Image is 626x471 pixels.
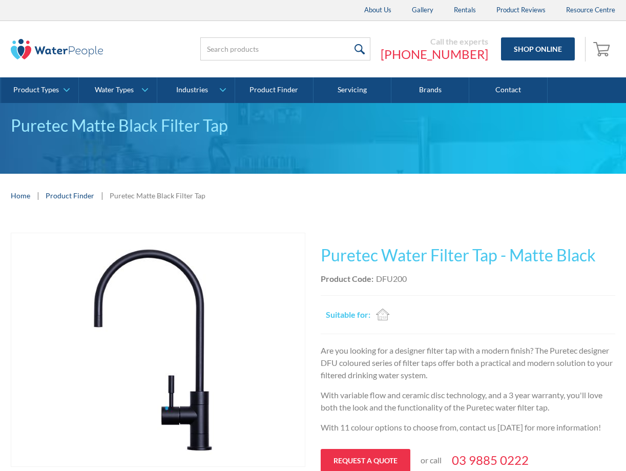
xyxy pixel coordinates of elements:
[99,189,105,201] div: |
[469,77,547,103] a: Contact
[34,233,282,466] img: Puretec Matte Black Filter Tap
[314,77,391,103] a: Servicing
[35,189,40,201] div: |
[235,77,313,103] a: Product Finder
[321,243,615,268] h1: Puretec Water Filter Tap - Matte Black
[11,39,103,59] img: The Water People
[11,233,305,467] a: open lightbox
[391,77,469,103] a: Brands
[321,344,615,381] p: Are you looking for a designer filter tap with a modern finish? The Puretec designer DFU coloured...
[593,40,613,57] img: shopping cart
[452,451,529,469] a: 03 9885 0222
[326,309,370,321] h2: Suitable for:
[95,86,134,94] div: Water Types
[110,190,205,201] div: Puretec Matte Black Filter Tap
[381,36,488,47] div: Call the experts
[381,47,488,62] a: [PHONE_NUMBER]
[13,86,59,94] div: Product Types
[11,113,615,138] div: Puretec Matte Black Filter Tap
[200,37,370,60] input: Search products
[376,273,407,285] div: DFU200
[321,274,373,283] strong: Product Code:
[501,37,575,60] a: Shop Online
[321,389,615,414] p: With variable flow and ceramic disc technology, and a 3 year warranty, you'll love both the look ...
[321,421,615,434] p: With 11 colour options to choose from, contact us [DATE] for more information!
[421,454,442,466] p: or call
[1,77,78,103] a: Product Types
[591,37,615,62] a: Open empty cart
[157,77,235,103] a: Industries
[11,190,30,201] a: Home
[46,190,94,201] a: Product Finder
[79,77,156,103] a: Water Types
[176,86,208,94] div: Industries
